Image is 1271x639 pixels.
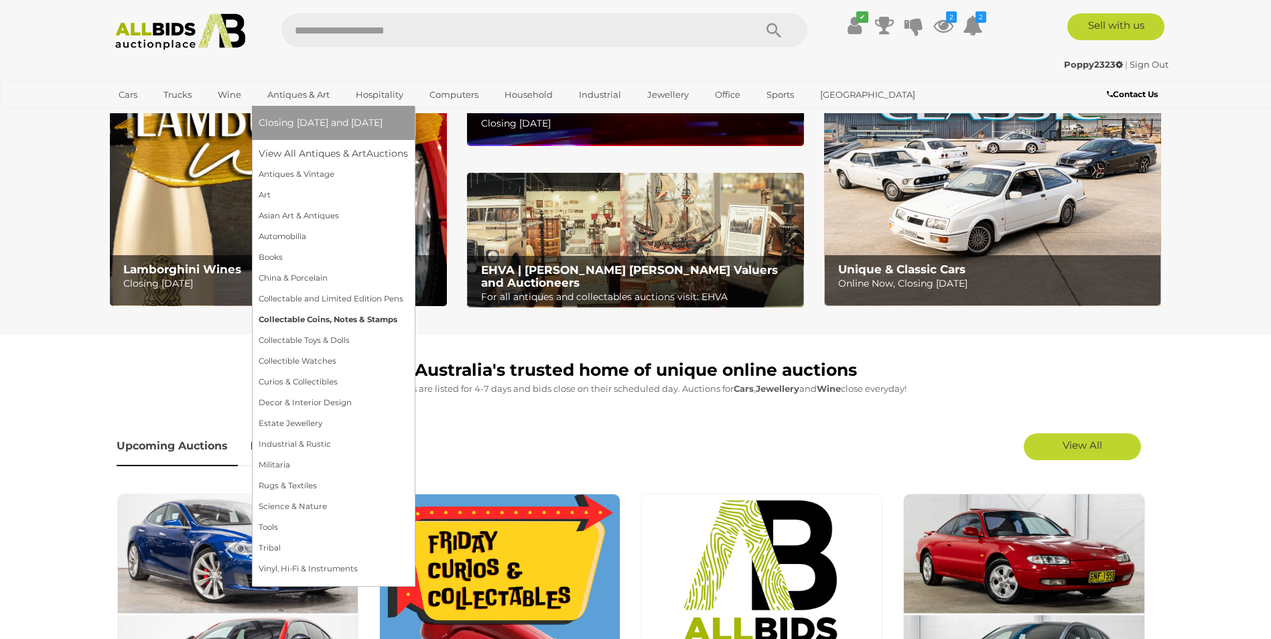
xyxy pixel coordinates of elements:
img: Lamborghini Wines [110,11,447,306]
a: Household [496,84,561,106]
a: Antiques & Art [259,84,338,106]
b: Lamborghini Wines [123,263,241,276]
img: EHVA | Evans Hastings Valuers and Auctioneers [467,173,804,308]
span: | [1125,59,1128,70]
a: Upcoming Auctions [117,427,238,466]
i: 2 [976,11,986,23]
i: 2 [946,11,957,23]
strong: Cars [734,383,754,394]
i: ✔ [856,11,868,23]
a: Trucks [155,84,200,106]
a: Contact Us [1107,87,1161,102]
a: Hospitality [347,84,412,106]
a: Sports [758,84,803,106]
button: Search [740,13,807,47]
a: Unique & Classic Cars Unique & Classic Cars Online Now, Closing [DATE] [824,11,1161,306]
strong: Jewellery [756,383,799,394]
a: EHVA | Evans Hastings Valuers and Auctioneers EHVA | [PERSON_NAME] [PERSON_NAME] Valuers and Auct... [467,173,804,308]
a: Computers [421,84,487,106]
a: ✔ [845,13,865,38]
a: Industrial [570,84,630,106]
a: Sign Out [1130,59,1168,70]
a: Sell with us [1067,13,1164,40]
strong: Poppy2323 [1064,59,1123,70]
a: [GEOGRAPHIC_DATA] [811,84,924,106]
strong: Wine [817,383,841,394]
a: Office [706,84,749,106]
a: Past Auctions [240,427,334,466]
h1: Australia's trusted home of unique online auctions [117,361,1155,380]
img: Allbids.com.au [108,13,253,50]
a: Cars [110,84,146,106]
p: All Auctions are listed for 4-7 days and bids close on their scheduled day. Auctions for , and cl... [117,381,1155,397]
a: 2 [933,13,953,38]
p: For all antiques and collectables auctions visit: EHVA [481,289,797,305]
a: Poppy2323 [1064,59,1125,70]
p: Closing [DATE] [123,275,439,292]
a: Jewellery [639,84,697,106]
p: Online Now, Closing [DATE] [838,275,1154,292]
span: View All [1063,439,1102,451]
p: Closing [DATE] [481,115,797,132]
a: 2 [963,13,983,38]
a: Lamborghini Wines Lamborghini Wines Closing [DATE] [110,11,447,306]
img: Unique & Classic Cars [824,11,1161,306]
b: Contact Us [1107,89,1158,99]
a: View All [1024,433,1141,460]
b: EHVA | [PERSON_NAME] [PERSON_NAME] Valuers and Auctioneers [481,263,778,289]
b: Unique & Classic Cars [838,263,965,276]
a: Wine [209,84,250,106]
